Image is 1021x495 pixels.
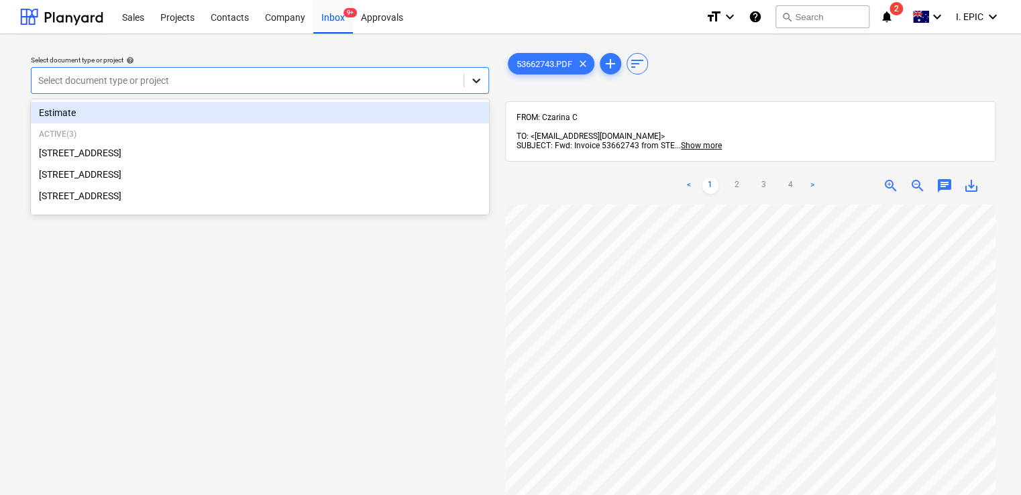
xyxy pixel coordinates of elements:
[31,102,489,123] div: Estimate
[782,11,792,22] span: search
[985,9,1001,25] i: keyboard_arrow_down
[681,178,697,194] a: Previous page
[31,142,489,164] div: [STREET_ADDRESS]
[756,178,772,194] a: Page 3
[508,53,594,74] div: 53662743.PDF
[31,164,489,185] div: 248 Bay Rd, Sandringham
[575,56,591,72] span: clear
[804,178,820,194] a: Next page
[775,5,869,28] button: Search
[702,178,718,194] a: Page 1 is your current page
[883,178,899,194] span: zoom_in
[681,141,722,150] span: Show more
[910,178,926,194] span: zoom_out
[31,164,489,185] div: [STREET_ADDRESS]
[508,59,580,69] span: 53662743.PDF
[343,8,357,17] span: 9+
[749,9,762,25] i: Knowledge base
[956,11,983,22] span: I. EPIC
[629,56,645,72] span: sort
[929,9,945,25] i: keyboard_arrow_down
[123,56,134,64] span: help
[31,56,489,64] div: Select document type or project
[39,129,481,140] p: Active ( 3 )
[963,178,979,194] span: save_alt
[880,9,894,25] i: notifications
[517,131,665,141] span: TO: <[EMAIL_ADDRESS][DOMAIN_NAME]>
[722,9,738,25] i: keyboard_arrow_down
[783,178,799,194] a: Page 4
[706,9,722,25] i: format_size
[729,178,745,194] a: Page 2
[890,2,903,15] span: 2
[517,141,675,150] span: SUBJECT: Fwd: Invoice 53662743 from STE
[31,185,489,207] div: [STREET_ADDRESS]
[517,113,578,122] span: FROM: Czarina C
[954,431,1021,495] iframe: Chat Widget
[675,141,722,150] span: ...
[31,142,489,164] div: 76 Beach Rd, Sandringham
[602,56,619,72] span: add
[936,178,953,194] span: chat
[31,185,489,207] div: 24 Lower Heidelberg Rd, Ivanhoe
